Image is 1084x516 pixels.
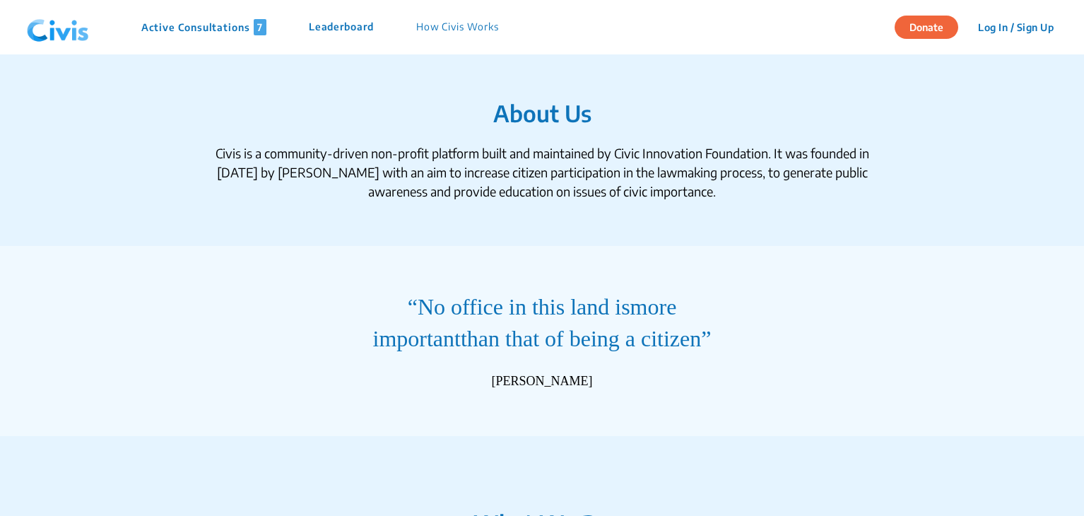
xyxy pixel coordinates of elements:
[969,16,1063,38] button: Log In / Sign Up
[118,100,966,127] h1: About Us
[21,6,95,49] img: navlogo.png
[491,372,592,391] div: [PERSON_NAME]
[895,16,958,39] button: Donate
[254,19,266,35] span: 7
[895,19,969,33] a: Donate
[348,291,736,355] q: No office in this land is than that of being a citizen
[141,19,266,35] p: Active Consultations
[309,19,374,35] p: Leaderboard
[203,143,881,201] div: Civis is a community-driven non-profit platform built and maintained by Civic Innovation Foundati...
[416,19,499,35] p: How Civis Works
